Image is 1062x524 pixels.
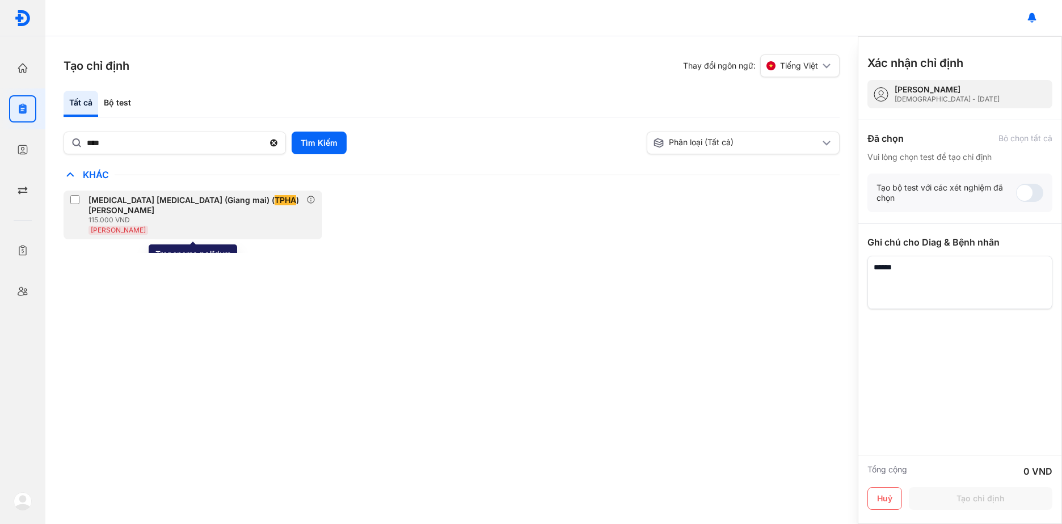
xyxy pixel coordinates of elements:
button: Tìm Kiếm [292,132,347,154]
h3: Xác nhận chỉ định [867,55,963,71]
div: [MEDICAL_DATA] [MEDICAL_DATA] (Giang mai) ( ) [PERSON_NAME] [88,195,302,215]
h3: Tạo chỉ định [64,58,129,74]
button: Huỷ [867,487,902,510]
span: [PERSON_NAME] [91,226,146,234]
span: Tiếng Việt [780,61,818,71]
span: TPHA [275,195,296,205]
div: Tổng cộng [867,464,907,478]
button: Tạo chỉ định [909,487,1052,510]
div: Vui lòng chọn test để tạo chỉ định [867,152,1052,162]
div: Bỏ chọn tất cả [998,133,1052,143]
img: logo [14,492,32,510]
img: logo [14,10,31,27]
div: 0 VND [1023,464,1052,478]
div: Thay đổi ngôn ngữ: [683,54,840,77]
div: Đã chọn [867,132,904,145]
div: Tất cả [64,91,98,117]
div: Phân loại (Tất cả) [653,137,820,149]
span: Khác [77,169,115,180]
div: [DEMOGRAPHIC_DATA] - [DATE] [895,95,1000,104]
div: Bộ test [98,91,137,117]
div: Tạo bộ test với các xét nghiệm đã chọn [876,183,1016,203]
div: 115.000 VND [88,215,306,225]
div: [PERSON_NAME] [895,84,1000,95]
div: Ghi chú cho Diag & Bệnh nhân [867,235,1052,249]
